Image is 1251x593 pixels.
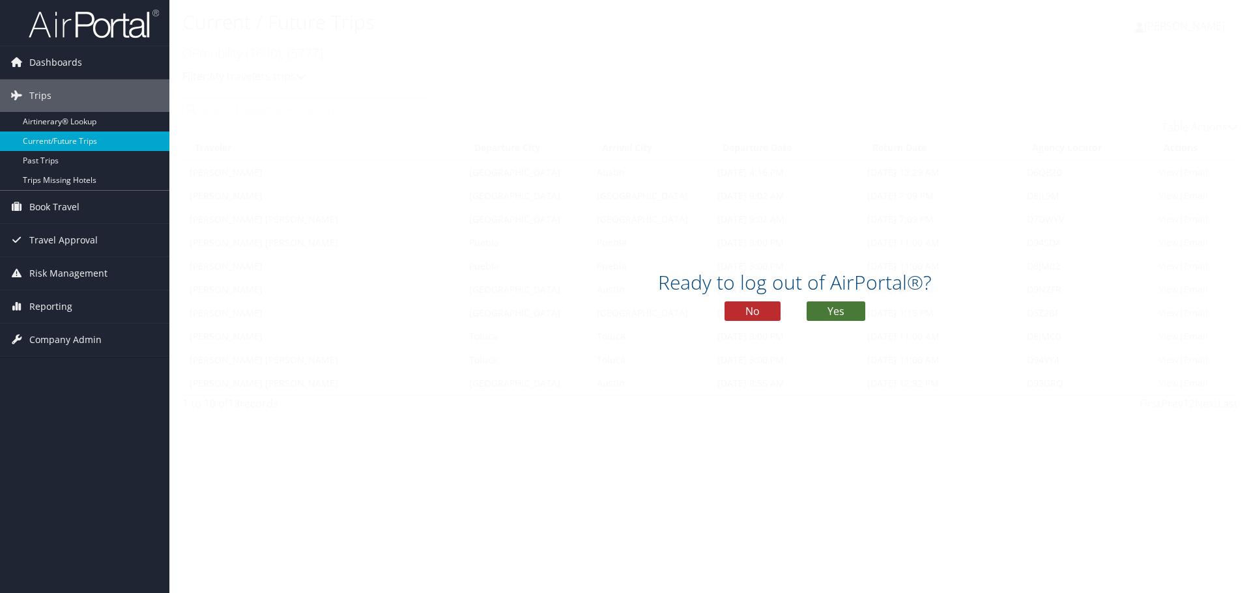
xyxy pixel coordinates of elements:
span: Risk Management [29,257,108,290]
button: Yes [807,301,865,321]
span: Dashboards [29,46,82,79]
span: Company Admin [29,324,102,356]
span: Trips [29,79,51,112]
span: Travel Approval [29,224,98,256]
span: Reporting [29,290,72,323]
span: Book Travel [29,191,79,223]
button: No [725,301,781,321]
img: airportal-logo.png [29,8,159,39]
